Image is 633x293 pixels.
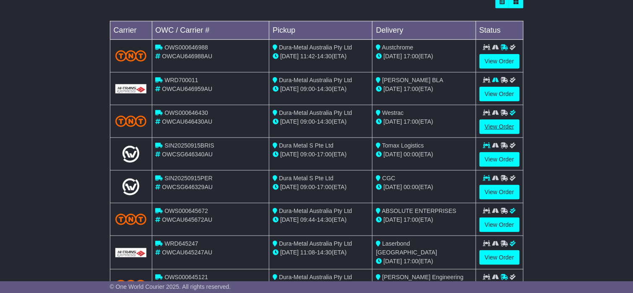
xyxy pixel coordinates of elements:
[404,151,418,158] span: 00:00
[300,216,315,223] span: 09:44
[273,117,369,126] div: - (ETA)
[404,258,418,264] span: 17:00
[382,274,464,280] span: [PERSON_NAME] Engineering
[317,86,332,92] span: 14:30
[279,207,352,214] span: Dura-Metal Australia Pty Ltd
[376,85,472,93] div: (ETA)
[404,184,418,190] span: 00:00
[383,258,402,264] span: [DATE]
[383,151,402,158] span: [DATE]
[383,53,402,60] span: [DATE]
[382,77,443,83] span: [PERSON_NAME] BLA
[164,207,208,214] span: OWS000645672
[479,87,520,101] a: View Order
[115,84,147,93] img: GetCarrierServiceLogo
[164,109,208,116] span: OWS000646430
[404,118,418,125] span: 17:00
[279,142,333,149] span: Dura Metal S Pte Ltd
[164,240,198,247] span: WRD645247
[373,21,476,40] td: Delivery
[382,44,414,51] span: Austchrome
[162,184,213,190] span: OWCSG646329AU
[300,151,315,158] span: 09:00
[382,175,395,182] span: CGC
[300,86,315,92] span: 09:00
[280,86,299,92] span: [DATE]
[273,150,369,159] div: - (ETA)
[110,21,152,40] td: Carrier
[280,216,299,223] span: [DATE]
[273,183,369,192] div: - (ETA)
[279,274,352,280] span: Dura-Metal Australia Pty Ltd
[300,118,315,125] span: 09:00
[279,240,352,247] span: Dura-Metal Australia Pty Ltd
[479,119,520,134] a: View Order
[115,280,147,291] img: TNT_Domestic.png
[115,248,147,257] img: GetCarrierServiceLogo
[479,54,520,69] a: View Order
[273,85,369,93] div: - (ETA)
[376,150,472,159] div: (ETA)
[164,44,208,51] span: OWS000646988
[383,216,402,223] span: [DATE]
[269,21,373,40] td: Pickup
[317,118,332,125] span: 14:30
[382,142,424,149] span: Tomax Logistics
[376,215,472,224] div: (ETA)
[317,249,332,256] span: 14:30
[162,118,212,125] span: OWCAU646430AU
[383,118,402,125] span: [DATE]
[404,86,418,92] span: 17:00
[479,185,520,200] a: View Order
[164,175,212,182] span: SIN20250915PER
[404,216,418,223] span: 17:00
[164,142,214,149] span: SIN20250915BRIS
[280,53,299,60] span: [DATE]
[280,151,299,158] span: [DATE]
[317,151,332,158] span: 17:00
[383,184,402,190] span: [DATE]
[280,184,299,190] span: [DATE]
[280,118,299,125] span: [DATE]
[376,240,437,256] span: Laserbond [GEOGRAPHIC_DATA]
[164,274,208,280] span: OWS000645121
[280,249,299,256] span: [DATE]
[273,215,369,224] div: - (ETA)
[300,184,315,190] span: 09:00
[279,109,352,116] span: Dura-Metal Australia Pty Ltd
[404,53,418,60] span: 17:00
[383,86,402,92] span: [DATE]
[162,86,212,92] span: OWCAU646959AU
[317,216,332,223] span: 14:30
[479,152,520,167] a: View Order
[115,214,147,225] img: TNT_Domestic.png
[162,249,212,256] span: OWCAU645247AU
[115,50,147,62] img: TNT_Domestic.png
[479,250,520,265] a: View Order
[279,175,333,182] span: Dura Metal S Pte Ltd
[273,248,369,257] div: - (ETA)
[279,77,352,83] span: Dura-Metal Australia Pty Ltd
[122,179,139,195] img: Light
[376,257,472,266] div: (ETA)
[273,52,369,61] div: - (ETA)
[476,21,523,40] td: Status
[279,44,352,51] span: Dura-Metal Australia Pty Ltd
[162,216,212,223] span: OWCAU645672AU
[164,77,198,83] span: WRD700011
[317,53,332,60] span: 14:30
[300,249,315,256] span: 11:08
[162,53,212,60] span: OWCAU646988AU
[152,21,269,40] td: OWC / Carrier #
[376,117,472,126] div: (ETA)
[300,53,315,60] span: 11:42
[162,151,213,158] span: OWCSG646340AU
[317,184,332,190] span: 17:00
[382,109,404,116] span: Westrac
[376,52,472,61] div: (ETA)
[122,146,139,163] img: Light
[382,207,456,214] span: ABSOLUTE ENTERPRISES
[115,116,147,127] img: TNT_Domestic.png
[479,218,520,232] a: View Order
[110,283,231,290] span: © One World Courier 2025. All rights reserved.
